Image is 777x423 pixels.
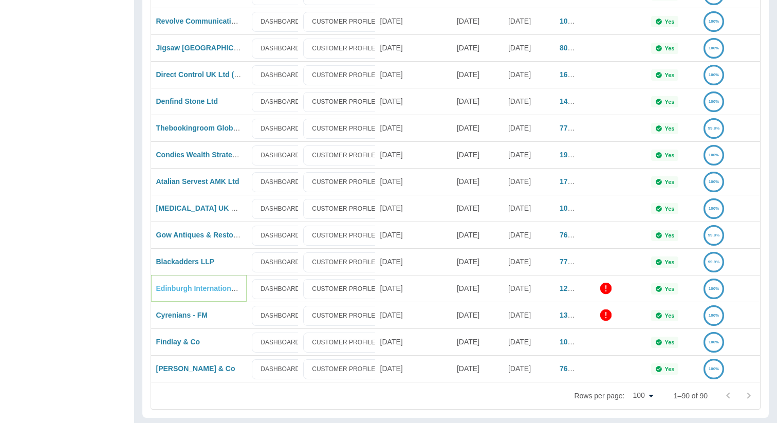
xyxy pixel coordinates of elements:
text: 99.8% [708,233,720,237]
p: Yes [664,99,674,105]
div: 29 Jul 2025 [375,61,452,88]
a: Cyrenians - FM [156,311,208,319]
a: DASHBOARD [252,359,308,379]
div: 14 Jul 2025 [375,328,452,355]
a: DASHBOARD [252,12,308,32]
div: 04 Jul 2023 [503,328,554,355]
div: 11 Jul 2025 [452,275,503,302]
a: DASHBOARD [252,172,308,192]
p: Yes [664,286,674,292]
div: 30 Apr 2024 [503,248,554,275]
a: [MEDICAL_DATA] UK Ltd [156,204,242,212]
p: Yes [664,45,674,51]
a: 105540905 [560,17,596,25]
div: 20 Jul 2025 [452,195,503,222]
a: Blackadders LLP [156,258,215,266]
a: DASHBOARD [252,252,308,272]
p: Yes [664,232,674,238]
a: Denfind Stone Ltd [156,97,218,105]
a: 194302168 [560,151,596,159]
a: 99.8% [704,231,724,239]
div: 04 Jul 2023 [503,8,554,34]
p: Yes [664,339,674,345]
a: CUSTOMER PROFILE [303,333,384,353]
a: DASHBOARD [252,39,308,59]
a: Atalian Servest AMK Ltd [156,177,239,186]
a: CUSTOMER PROFILE [303,199,384,219]
div: 02 Jul 2025 [452,355,503,382]
p: Rows per page: [574,391,624,401]
a: CUSTOMER PROFILE [303,226,384,246]
div: 29 Jul 2025 [375,34,452,61]
a: 148554964 [560,97,596,105]
a: DASHBOARD [252,333,308,353]
a: CUSTOMER PROFILE [303,92,384,112]
div: 13 Feb 2024 [503,115,554,141]
text: 100% [709,153,719,157]
a: DASHBOARD [252,279,308,299]
a: CUSTOMER PROFILE [303,145,384,165]
a: 100% [704,338,724,346]
a: 100% [704,151,724,159]
a: CUSTOMER PROFILE [303,65,384,85]
a: Direct Control UK Ltd ([GEOGRAPHIC_DATA]) [156,70,313,79]
div: 30 Jul 2025 [375,8,452,34]
text: 100% [709,46,719,50]
a: 100% [704,364,724,373]
a: CUSTOMER PROFILE [303,39,384,59]
a: CUSTOMER PROFILE [303,359,384,379]
a: DASHBOARD [252,145,308,165]
text: 100% [709,99,719,104]
a: 99.9% [704,258,724,266]
a: CUSTOMER PROFILE [303,172,384,192]
div: 04 Jul 2023 [503,88,554,115]
div: 24 Jul 2025 [375,195,452,222]
p: 1–90 of 90 [674,391,708,401]
a: DASHBOARD [252,119,308,139]
text: 100% [709,366,719,371]
div: 24 Jul 2025 [452,8,503,34]
div: 04 Jul 2023 [503,302,554,328]
p: Yes [664,179,674,185]
a: 106152847 [560,204,596,212]
a: 103846655 [560,338,596,346]
div: 09 Jul 2025 [452,328,503,355]
a: 100% [704,97,724,105]
a: DASHBOARD [252,199,308,219]
div: 20 Jul 2025 [452,88,503,115]
div: 23 Jul 2025 [375,248,452,275]
a: 169728554 [560,70,596,79]
a: 100% [704,17,724,25]
a: Edinburgh International Festival [156,284,266,292]
a: CUSTOMER PROFILE [303,279,384,299]
text: 100% [709,72,719,77]
div: 22 Jul 2025 [375,275,452,302]
div: 28 Jul 2025 [375,115,452,141]
text: 100% [709,286,719,291]
div: 23 Jul 2025 [452,115,503,141]
a: 806452 [560,44,584,52]
a: DASHBOARD [252,65,308,85]
a: 774243 [560,124,584,132]
p: Yes [664,366,674,372]
div: 09 Jul 2025 [452,302,503,328]
a: 100% [704,311,724,319]
p: Yes [664,206,674,212]
a: Revolve Communications [156,17,244,25]
p: Yes [664,152,674,158]
a: 767789 [560,231,584,239]
a: 100% [704,204,724,212]
p: Yes [664,19,674,25]
a: Jigsaw [GEOGRAPHIC_DATA] [156,44,259,52]
a: 131833987 [560,311,596,319]
a: DASHBOARD [252,226,308,246]
div: 10 Jul 2025 [375,355,452,382]
a: 100% [704,284,724,292]
text: 100% [709,206,719,211]
a: 778551 [560,258,584,266]
text: 100% [709,313,719,318]
div: 28 Jul 2025 [375,88,452,115]
div: 04 Jul 2023 [503,168,554,195]
div: 15 Jun 2023 [503,355,554,382]
p: Yes [664,312,674,319]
